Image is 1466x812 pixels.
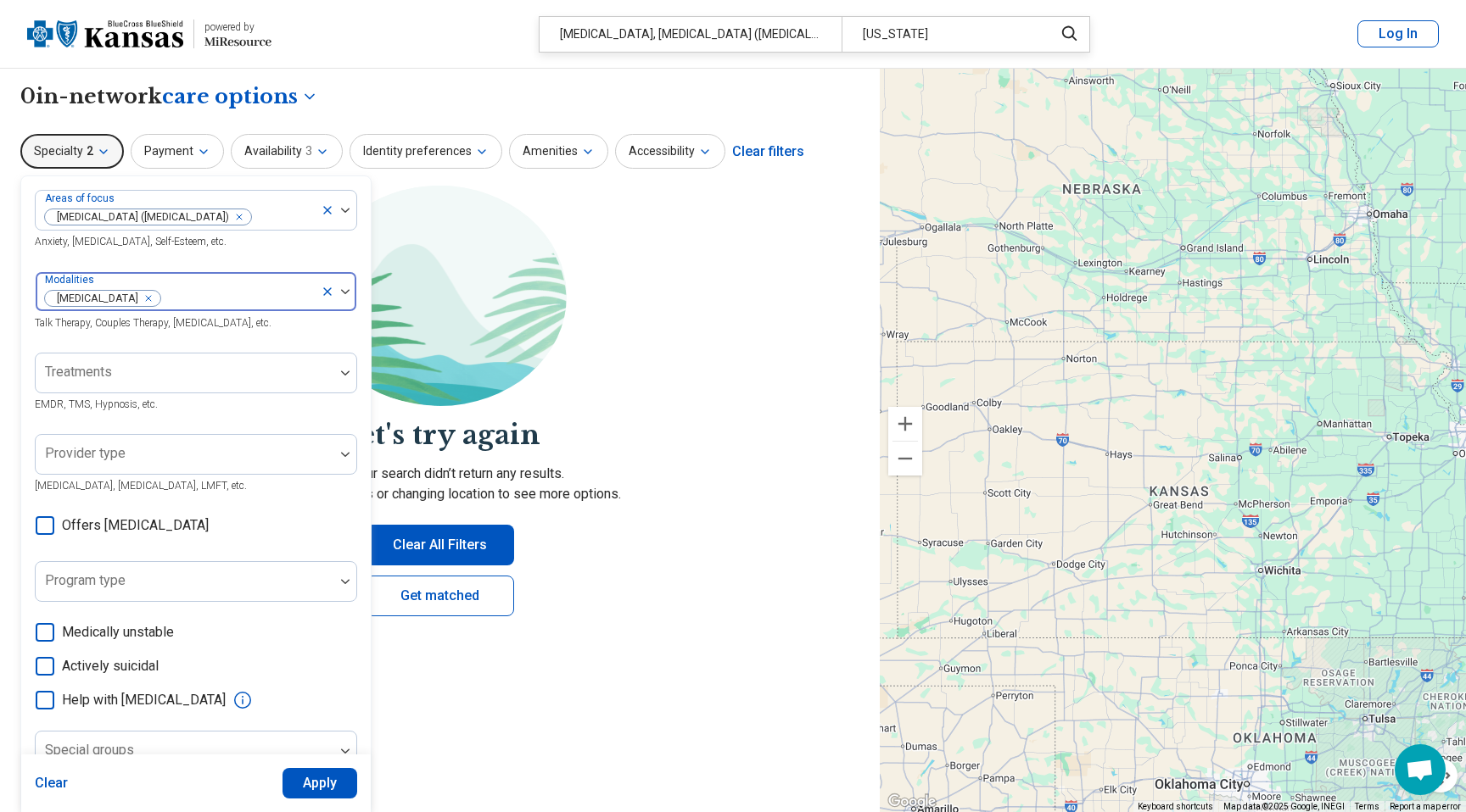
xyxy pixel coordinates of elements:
[1357,20,1439,47] button: Log In
[20,134,124,169] button: Specialty2
[20,416,859,454] h2: Let's try again
[35,236,227,247] span: Anxiety, [MEDICAL_DATA], Self-Esteem, etc.
[62,656,159,676] span: Actively suicidal
[615,134,725,169] button: Accessibility
[45,572,126,588] label: Program type
[231,134,343,169] button: Availability3
[27,14,183,54] img: Blue Cross Blue Shield Kansas
[45,742,134,758] label: Special groups
[350,134,502,169] button: Identity preferences
[35,768,69,798] button: Clear
[131,134,224,169] button: Payment
[45,445,126,461] label: Provider type
[509,134,608,169] button: Amenities
[45,364,112,380] label: Treatments
[27,14,271,54] a: Blue Cross Blue Shield Kansaspowered by
[842,17,1043,52] div: [US_STATE]
[20,464,859,504] p: Sorry, your search didn’t return any results. Try removing filters or changing location to see mo...
[35,317,271,329] span: Talk Therapy, Couples Therapy, [MEDICAL_DATA], etc.
[45,274,98,286] label: Modalities
[45,192,118,204] label: Areas of focus
[45,291,143,307] span: [MEDICAL_DATA]
[204,19,271,35] div: powered by
[305,142,312,160] span: 3
[162,82,298,111] span: care options
[45,209,234,225] span: [MEDICAL_DATA] ([MEDICAL_DATA])
[366,576,514,616] a: Get matched
[35,480,247,492] span: [MEDICAL_DATA], [MEDICAL_DATA], LMFT, etc.
[283,768,358,798] button: Apply
[888,407,922,441] button: Zoom in
[162,82,318,111] button: Care options
[35,398,158,410] span: EMDR, TMS, Hypnosis, etc.
[540,17,842,52] div: [MEDICAL_DATA], [MEDICAL_DATA] ([MEDICAL_DATA])
[732,131,804,172] div: Clear filters
[87,142,93,160] span: 2
[62,622,174,642] span: Medically unstable
[888,442,922,476] button: Zoom out
[62,690,226,710] span: Help with [MEDICAL_DATA]
[1395,744,1446,795] a: Open chat
[1390,802,1461,811] a: Report a map error
[1355,802,1379,811] a: Terms (opens in new tab)
[62,515,209,536] span: Offers [MEDICAL_DATA]
[20,82,318,111] h1: 0 in-network
[366,525,514,565] button: Clear All Filters
[1223,802,1345,811] span: Map data ©2025 Google, INEGI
